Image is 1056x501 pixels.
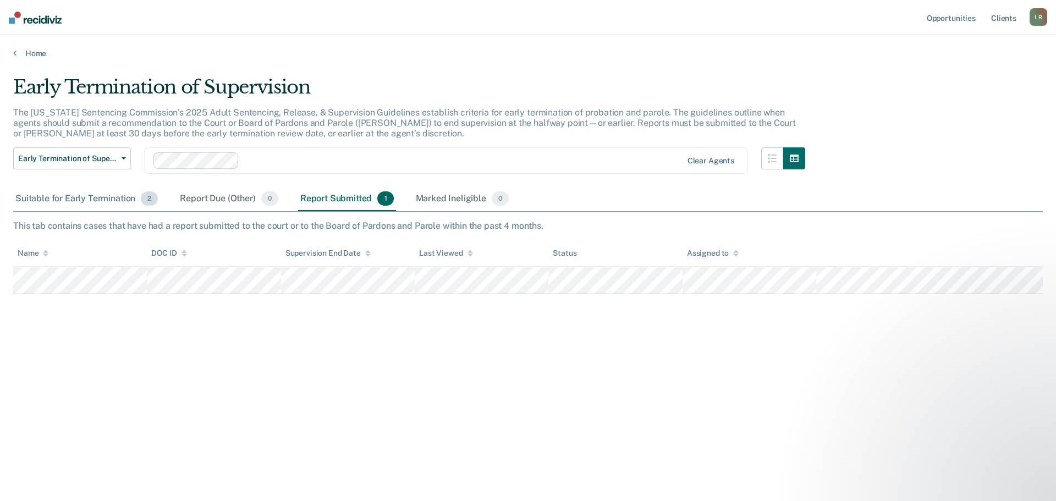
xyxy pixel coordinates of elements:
a: Home [13,48,1043,58]
p: The [US_STATE] Sentencing Commission’s 2025 Adult Sentencing, Release, & Supervision Guidelines e... [13,107,796,139]
div: Report Submitted1 [298,187,396,211]
div: Assigned to [687,249,739,258]
span: Early Termination of Supervision [18,154,117,163]
div: Marked Ineligible0 [414,187,512,211]
div: Name [18,249,48,258]
div: Clear agents [687,156,734,166]
span: 1 [377,191,393,206]
span: 0 [492,191,509,206]
div: Report Due (Other)0 [178,187,280,211]
span: 2 [141,191,158,206]
button: LR [1030,8,1047,26]
div: Supervision End Date [285,249,371,258]
img: Recidiviz [9,12,62,24]
div: Status [553,249,576,258]
div: This tab contains cases that have had a report submitted to the court or to the Board of Pardons ... [13,221,1043,231]
div: L R [1030,8,1047,26]
span: 0 [261,191,278,206]
div: DOC ID [151,249,186,258]
button: Early Termination of Supervision [13,147,131,169]
div: Suitable for Early Termination2 [13,187,160,211]
div: Last Viewed [419,249,472,258]
div: Early Termination of Supervision [13,76,805,107]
